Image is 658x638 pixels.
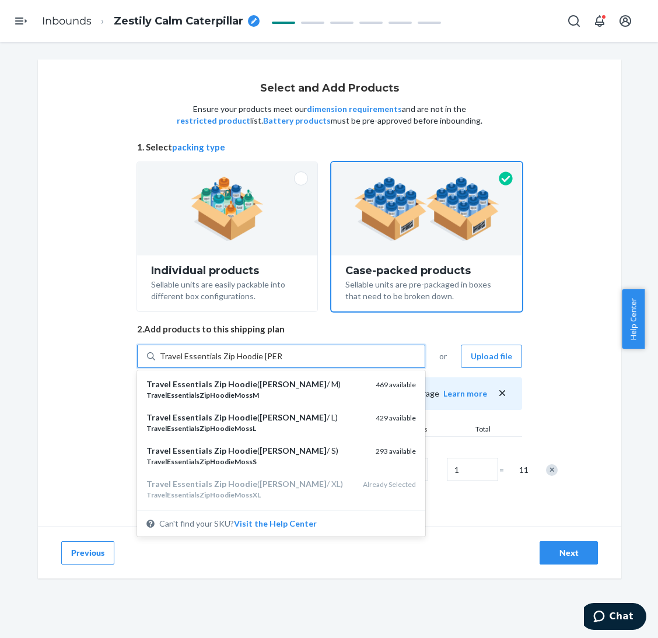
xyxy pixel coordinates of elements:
[173,412,212,422] em: Essentials
[61,541,114,565] button: Previous
[228,412,257,422] em: Hoodie
[214,446,226,455] em: Zip
[461,345,522,368] button: Upload file
[173,479,212,489] em: Essentials
[146,379,171,389] em: Travel
[137,323,522,335] span: 2. Add products to this shipping plan
[588,9,611,33] button: Open notifications
[146,445,366,457] div: ( / S)
[447,458,498,481] input: Number of boxes
[439,350,447,362] span: or
[137,141,522,153] span: 1. Select
[499,464,511,476] span: =
[263,115,331,127] button: Battery products
[146,412,366,423] div: ( / L)
[160,350,282,362] input: Travel Essentials Zip Hoodie([PERSON_NAME]/ M)TravelEssentialsZipHoodieMossM469 availableTravel E...
[549,547,588,559] div: Next
[214,412,226,422] em: Zip
[9,9,33,33] button: Open Navigation
[464,424,493,436] div: Total
[376,380,416,389] span: 469 available
[228,446,257,455] em: Hoodie
[345,276,508,302] div: Sellable units are pre-packaged in boxes that need to be broken down.
[33,4,269,38] ol: breadcrumbs
[146,412,171,422] em: Travel
[496,387,508,399] button: close
[214,379,226,389] em: Zip
[260,479,327,489] em: [PERSON_NAME]
[151,276,303,302] div: Sellable units are easily packable into different box configurations.
[172,141,225,153] button: packing type
[146,479,171,489] em: Travel
[405,424,464,436] div: Boxes
[146,478,353,490] div: ( / XL)
[443,388,487,399] button: Learn more
[228,379,257,389] em: Hoodie
[345,265,508,276] div: Case-packed products
[562,9,586,33] button: Open Search Box
[146,490,261,499] em: TravelEssentialsZipHoodieMossXL
[260,379,327,389] em: [PERSON_NAME]
[146,378,366,390] div: ( / M)
[546,464,558,476] div: Remove Item
[614,9,637,33] button: Open account menu
[234,518,317,530] button: Travel Essentials Zip Hoodie([PERSON_NAME]/ M)TravelEssentialsZipHoodieMossM469 availableTravel E...
[159,518,317,530] span: Can't find your SKU?
[260,412,327,422] em: [PERSON_NAME]
[146,446,171,455] em: Travel
[363,480,416,489] span: Already Selected
[146,391,259,399] em: TravelEssentialsZipHoodieMossM
[146,424,256,433] em: TravelEssentialsZipHoodieMossL
[176,103,484,127] p: Ensure your products meet our and are not in the list. must be pre-approved before inbounding.
[191,177,264,241] img: individual-pack.facf35554cb0f1810c75b2bd6df2d64e.png
[173,379,212,389] em: Essentials
[376,447,416,455] span: 293 available
[376,413,416,422] span: 429 available
[260,446,327,455] em: [PERSON_NAME]
[228,479,257,489] em: Hoodie
[517,464,528,476] span: 11
[260,83,399,94] h1: Select and Add Products
[584,603,646,632] iframe: Opens a widget where you can chat to one of our agents
[622,289,645,349] button: Help Center
[307,103,402,115] button: dimension requirements
[354,177,499,241] img: case-pack.59cecea509d18c883b923b81aeac6d0b.png
[114,14,243,29] span: Zestily Calm Caterpillar
[177,115,250,127] button: restricted product
[151,265,303,276] div: Individual products
[214,479,226,489] em: Zip
[42,15,92,27] a: Inbounds
[540,541,598,565] button: Next
[146,457,257,466] em: TravelEssentialsZipHoodieMossS
[173,446,212,455] em: Essentials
